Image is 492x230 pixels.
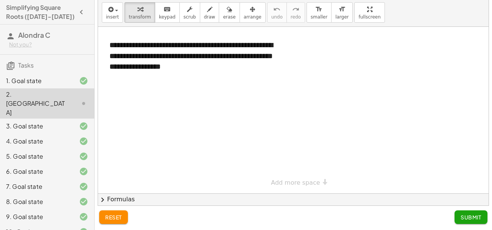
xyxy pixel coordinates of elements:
div: 2. [GEOGRAPHIC_DATA] [6,90,67,117]
i: Task finished and correct. [79,152,88,161]
div: 3. Goal state [6,122,67,131]
button: Submit [455,210,487,224]
div: 9. Goal state [6,212,67,221]
i: undo [273,5,280,14]
span: redo [291,14,301,20]
div: 4. Goal state [6,137,67,146]
i: Task finished and correct. [79,212,88,221]
i: Task not started. [79,99,88,108]
button: scrub [179,2,200,23]
span: larger [335,14,349,20]
i: format_size [315,5,322,14]
button: fullscreen [354,2,385,23]
i: Task finished and correct. [79,182,88,191]
span: insert [106,14,119,20]
button: draw [200,2,220,23]
span: keypad [159,14,176,20]
div: 7. Goal state [6,182,67,191]
span: transform [129,14,151,20]
span: scrub [184,14,196,20]
span: Tasks [18,61,34,69]
button: insert [102,2,123,23]
button: erase [219,2,240,23]
i: Task finished and correct. [79,137,88,146]
i: redo [292,5,299,14]
span: arrange [244,14,262,20]
span: Submit [461,214,481,221]
span: reset [105,214,122,221]
span: fullscreen [358,14,380,20]
i: Task finished and correct. [79,76,88,85]
button: chevron_rightFormulas [98,193,489,205]
div: 1. Goal state [6,76,67,85]
button: transform [125,2,155,23]
span: smaller [311,14,327,20]
i: keyboard [163,5,171,14]
span: erase [223,14,235,20]
div: 8. Goal state [6,197,67,206]
span: chevron_right [98,195,107,204]
span: draw [204,14,215,20]
span: Add more space [271,179,320,186]
i: Task finished and correct. [79,167,88,176]
button: redoredo [286,2,305,23]
i: Task finished and correct. [79,122,88,131]
i: format_size [338,5,346,14]
i: Task finished and correct. [79,197,88,206]
div: 5. Goal state [6,152,67,161]
button: arrange [240,2,266,23]
button: keyboardkeypad [155,2,180,23]
span: undo [271,14,283,20]
button: undoundo [267,2,287,23]
button: format_sizesmaller [307,2,332,23]
span: Alondra C [18,31,50,39]
div: Not you? [9,41,88,48]
h4: Simplifying Square Roots ([DATE]-[DATE]) [6,3,75,21]
button: format_sizelarger [331,2,353,23]
button: reset [99,210,128,224]
div: 6. Goal state [6,167,67,176]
